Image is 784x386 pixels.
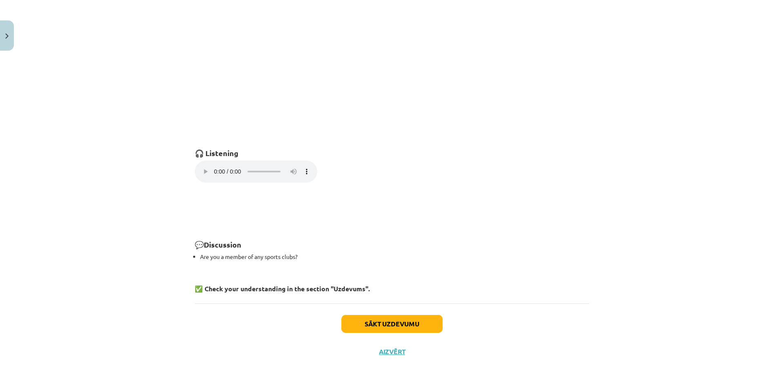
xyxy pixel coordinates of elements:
strong: 🎧 Listening [195,148,238,158]
img: icon-close-lesson-0947bae3869378f0d4975bcd49f059093ad1ed9edebbc8119c70593378902aed.svg [5,33,9,39]
button: Sākt uzdevumu [341,315,443,333]
strong: Discussion [204,240,241,249]
audio: Your browser does not support the audio element. [195,161,317,183]
strong: ✅ Check your understanding in the section "Uzdevums". [195,284,370,293]
h2: 💬 [195,230,589,250]
iframe: Transcript [195,190,589,223]
li: Are you a member of any sports clubs? [200,252,589,261]
button: Aizvērt [376,348,408,356]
